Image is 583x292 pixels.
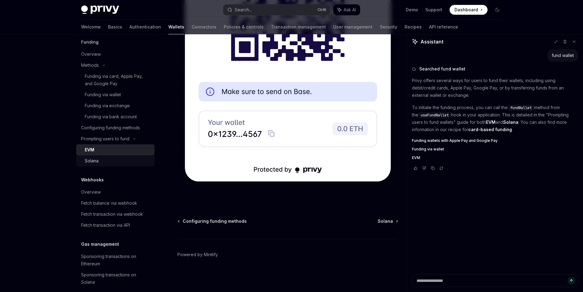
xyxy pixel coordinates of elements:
h5: Gas management [81,241,119,248]
div: Overview [81,51,101,58]
div: Overview [81,188,101,196]
div: fund wallet [552,52,574,59]
a: Fetch transaction via API [76,220,155,231]
a: Dashboard [450,5,488,15]
a: Recipes [405,20,422,34]
span: Ctrl K [317,7,327,12]
span: useFundWallet [421,113,449,118]
a: Solana [378,218,398,224]
span: Configuring funding methods [183,218,247,224]
a: API reference [429,20,458,34]
p: Privy offers several ways for users to fund their wallets, including using debit/credit cards, Ap... [412,77,578,99]
a: Funding via wallet [76,89,155,100]
a: Authentication [129,20,161,34]
a: Wallets [168,20,184,34]
a: User management [333,20,372,34]
span: EVM [412,155,420,160]
div: EVM [85,146,94,154]
span: Ask AI [344,7,356,13]
div: Fetch transaction via API [81,222,130,229]
a: Powered by Mintlify [178,252,218,258]
a: Funding via card, Apple Pay, and Google Pay [76,71,155,89]
a: EVM [76,144,155,155]
a: Overview [76,187,155,198]
a: Policies & controls [224,20,263,34]
div: Sponsoring transactions on Solana [81,271,151,286]
div: Funding via wallet [85,91,121,98]
a: Demo [406,7,418,13]
h5: Webhooks [81,176,104,184]
a: Connectors [192,20,216,34]
img: dark logo [81,6,119,14]
a: EVM [412,155,578,160]
span: Funding via wallet [412,147,444,152]
a: Sponsoring transactions on Ethereum [76,251,155,269]
a: Configuring funding methods [76,122,155,133]
button: Searched fund wallet [412,66,578,72]
button: Ask AI [333,4,360,15]
span: fundWallet [510,105,532,110]
a: card-based funding [468,127,512,132]
a: Welcome [81,20,101,34]
a: Support [425,7,442,13]
a: Funding wallets with Apple Pay and Google Pay [412,138,578,143]
span: Searched fund wallet [419,66,465,72]
a: Fetch transaction via webhook [76,209,155,220]
a: Basics [108,20,122,34]
div: Configuring funding methods [81,124,140,131]
button: Toggle dark mode [492,5,502,15]
button: Send message [568,277,575,284]
a: Funding via wallet [412,147,578,152]
div: Sponsoring transactions on Ethereum [81,253,151,267]
a: Configuring funding methods [178,218,247,224]
a: Security [380,20,397,34]
div: Methods [81,62,99,69]
span: Assistant [420,38,443,45]
a: Sponsoring transactions on Solana [76,269,155,288]
a: Fetch balance via webhook [76,198,155,209]
a: Solana [76,155,155,166]
div: Prompting users to fund [81,135,129,142]
a: Overview [76,49,155,60]
a: EVM [486,119,495,125]
a: Solana [503,119,518,125]
span: Funding wallets with Apple Pay and Google Pay [412,138,498,143]
a: Transaction management [271,20,326,34]
div: Fetch transaction via webhook [81,210,143,218]
div: Solana [85,157,99,165]
div: Search... [235,6,252,13]
p: To initiate the funding process, you can call the method from the hook in your application. This ... [412,104,578,133]
div: Funding via card, Apple Pay, and Google Pay [85,73,151,87]
div: Funding via exchange [85,102,130,109]
button: Search...CtrlK [223,4,330,15]
a: Funding via exchange [76,100,155,111]
div: Fetch balance via webhook [81,199,137,207]
a: Funding via bank account [76,111,155,122]
span: Solana [378,218,393,224]
span: Dashboard [454,7,478,13]
div: Funding via bank account [85,113,137,120]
